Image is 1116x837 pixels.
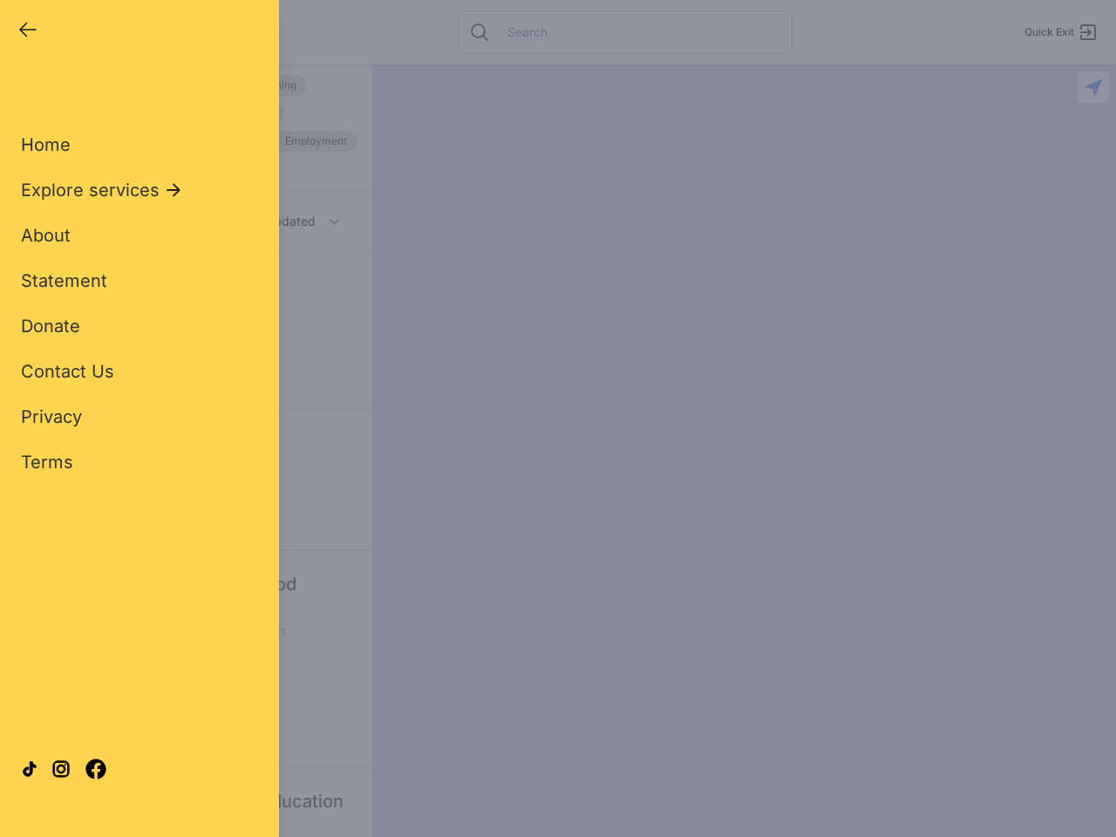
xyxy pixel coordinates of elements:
a: Contact Us [21,359,114,384]
span: Home [21,134,71,155]
span: Privacy [21,406,82,427]
span: About [21,225,71,246]
span: Donate [21,316,80,337]
a: Privacy [21,405,82,429]
span: Statement [21,270,107,291]
a: Donate [21,314,80,338]
a: Statement [21,269,107,293]
a: About [21,223,71,248]
span: Contact Us [21,361,114,382]
button: Explore services [21,178,184,202]
span: Explore services [21,178,160,202]
a: Terms [21,450,73,474]
a: Home [21,133,71,157]
span: Terms [21,452,73,473]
